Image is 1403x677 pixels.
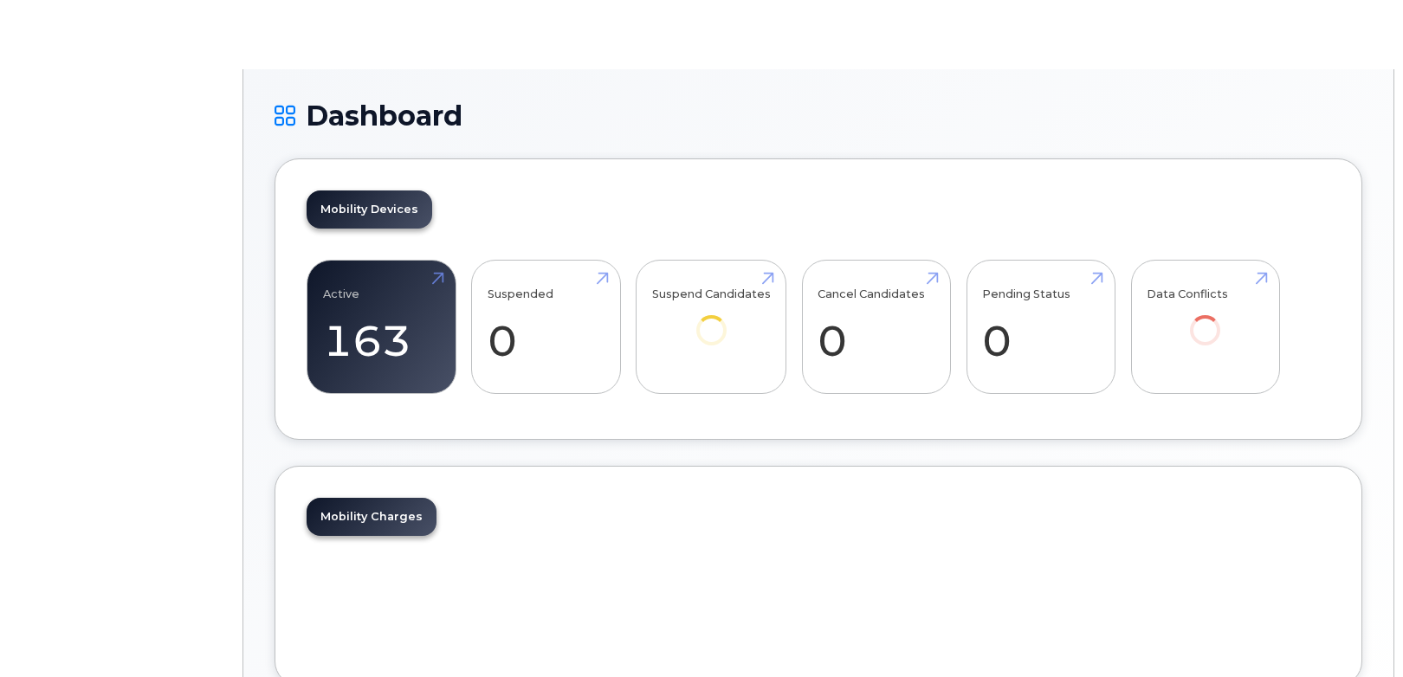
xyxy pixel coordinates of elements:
[652,270,771,370] a: Suspend Candidates
[1147,270,1264,370] a: Data Conflicts
[982,270,1099,384] a: Pending Status 0
[307,190,432,229] a: Mobility Devices
[307,498,436,536] a: Mobility Charges
[818,270,934,384] a: Cancel Candidates 0
[275,100,1362,131] h1: Dashboard
[323,270,440,384] a: Active 163
[488,270,605,384] a: Suspended 0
